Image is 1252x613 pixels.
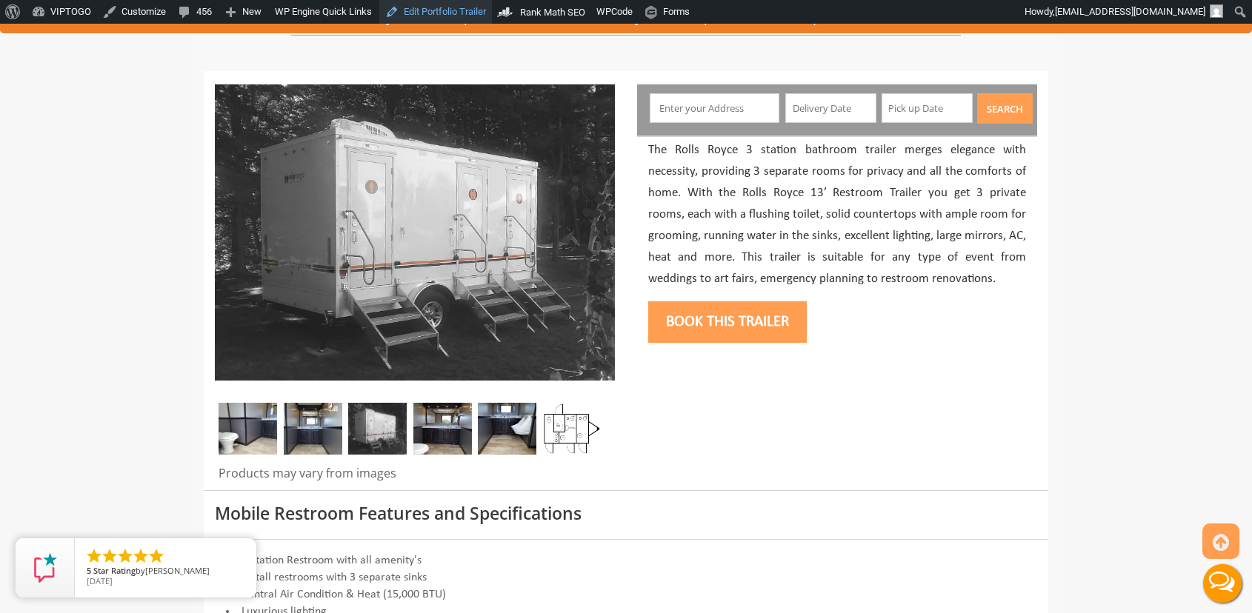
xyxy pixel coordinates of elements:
[478,403,536,455] img: Zoomed out inside view of male restroom station with a mirror, a urinal and a sink
[215,504,1037,523] h3: Mobile Restroom Features and Specifications
[93,565,136,576] span: Star Rating
[147,547,165,565] li: 
[30,553,60,583] img: Review Rating
[348,403,407,455] img: Side view of three station restroom trailer with three separate doors with signs
[132,547,150,565] li: 
[977,93,1033,124] button: Search
[650,93,780,123] input: Enter your Address
[85,547,103,565] li: 
[219,403,277,455] img: A close view of inside of a station with a stall, mirror and cabinets
[215,586,1037,603] li: Central Air Condition & Heat (15,000 BTU)
[87,575,113,586] span: [DATE]
[87,565,91,576] span: 5
[145,565,210,576] span: [PERSON_NAME]
[215,84,615,381] img: Side view of three station restroom trailer with three separate doors with signs
[520,7,585,18] span: Rank Math SEO
[284,403,342,455] img: Zoomed out inside view of restroom station with a mirror and sink
[413,403,472,455] img: Zoomed out full inside view of restroom station with a stall, a mirror and a sink
[215,552,1037,569] li: 3 Station Restroom with all amenity's
[1055,6,1205,17] span: [EMAIL_ADDRESS][DOMAIN_NAME]
[215,465,615,490] div: Products may vary from images
[87,566,244,577] span: by
[648,140,1026,289] p: The Rolls Royce 3 station bathroom trailer merges elegance with necessity, providing 3 separate r...
[215,569,1037,586] li: 3 Stall restrooms with 3 separate sinks
[648,301,807,343] button: Book this trailer
[785,93,876,123] input: Delivery Date
[116,547,134,565] li: 
[101,547,119,565] li: 
[542,403,601,455] img: Floor Plan of 3 station restroom with sink and toilet
[882,93,973,123] input: Pick up Date
[1193,554,1252,613] button: Live Chat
